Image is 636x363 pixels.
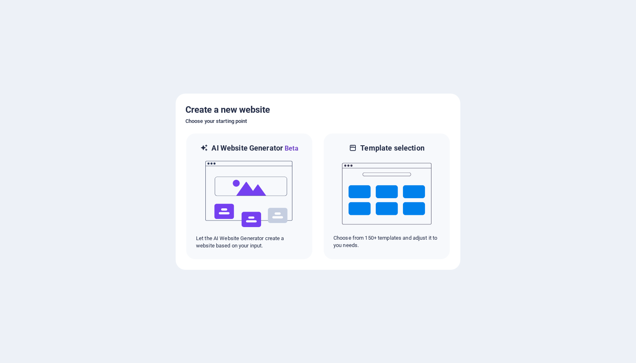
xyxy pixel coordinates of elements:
p: Choose from 150+ templates and adjust it to you needs. [333,234,440,249]
h6: AI Website Generator [211,143,298,153]
div: AI Website GeneratorBetaaiLet the AI Website Generator create a website based on your input. [185,133,313,260]
h6: Choose your starting point [185,116,451,126]
img: ai [205,153,294,235]
h6: Template selection [360,143,424,153]
div: Template selectionChoose from 150+ templates and adjust it to you needs. [323,133,451,260]
h5: Create a new website [185,103,451,116]
span: Beta [283,144,298,152]
p: Let the AI Website Generator create a website based on your input. [196,235,303,249]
